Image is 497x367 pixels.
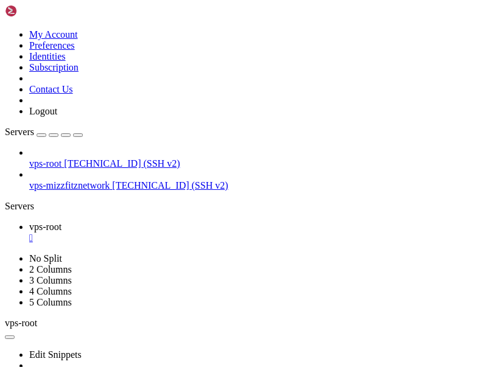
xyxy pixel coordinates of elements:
x-row: Some packages could not be installed. This may mean that you have [5,169,340,180]
span: vps-root [5,318,37,328]
x-row: Reading package lists... Done [5,125,340,136]
a: 5 Columns [29,297,72,307]
x-row: HTTP request sent, awaiting response... 200 OK [5,27,340,38]
a: Logout [29,106,57,116]
a: 3 Columns [29,275,72,285]
a: Edit Snippets [29,349,82,360]
a: 2 Columns [29,264,72,274]
li: vps-mizzfitznetwork [TECHNICAL_ID] (SSH v2) [29,169,492,191]
a: 4 Columns [29,286,72,296]
x-row: Reading state information... Done [5,147,340,158]
span: [TECHNICAL_ID] (SSH v2) [64,158,180,169]
a: Servers [5,127,83,137]
li: vps-root [TECHNICAL_ID] (SSH v2) [29,147,492,169]
div: Servers [5,201,492,212]
x-row: thelounge_4.4.3_all.deb 100%[=========================================================>] 9.37M 47... [5,71,340,82]
a: vps-mizzfitznetwork [TECHNICAL_ID] (SSH v2) [29,180,492,191]
span: vps-mizzfitznetwork [29,180,110,190]
x-row: Run 'do-release-upgrade' to upgrade to it. [5,5,340,16]
span: [DATE] 01:06:49 (47.6 MB/s) - ‘thelounge_4.4.3_all.[PERSON_NAME]’ saved [9830248/9830248] [5,93,439,103]
a: Contact Us [29,84,73,94]
span: vps-root [29,222,62,232]
x-row: root@23-160-56-4:~# apt install ./thelounge_4.4.3_all.deb [5,114,340,125]
a: Identities [29,51,66,61]
x-row: Building dependency tree... Done [5,136,340,147]
x-row: root@23-160-56-4:~# nano nodesource_[DOMAIN_NAME] [5,279,340,290]
a: Subscription [29,62,79,72]
span: vps-root [29,158,62,169]
a: vps-root [29,222,492,243]
span: Saving to: ‘thelounge_4.4.3_all.deb’ [5,49,180,59]
span: [TECHNICAL_ID] (SSH v2) [112,180,228,190]
x-row: Connecting to [DOMAIN_NAME] ([DOMAIN_NAME])|[TECHNICAL_ID]|:443... connected. [5,16,340,27]
x-row: or been moved out of Incoming. [5,202,340,213]
x-row: Length: 9830248 (9.4M) [application/octet-stream] [5,38,340,49]
a: vps-root [TECHNICAL_ID] (SSH v2) [29,158,492,169]
span: Servers [5,127,34,137]
a: No Split [29,253,62,264]
x-row: root@23-160-56-4:~# curl -sL [URL][DOMAIN_NAME] -o nodesource_[DOMAIN_NAME] [5,268,340,279]
x-row: The following packages have unmet dependencies: [5,235,340,246]
a:  [29,232,492,243]
x-row: Unable to correct problems, you have held broken packages. [5,257,340,268]
x-row: Note, selecting 'thelounge' instead of './thelounge_4.4.3_all.deb' [5,158,340,169]
a: Preferences [29,40,75,51]
x-row: thelounge : Depends: nodejs (>= 18.0.0) but it is not going to be installed [5,246,340,257]
span: E: [5,257,15,267]
x-row: requested an impossible situation or if you are using the unstable [5,180,340,191]
x-row: distribution that some required packages have not yet been created [5,191,340,202]
a: My Account [29,29,78,40]
img: Shellngn [5,5,75,17]
x-row: The following information may help to resolve the situation: [5,213,340,224]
